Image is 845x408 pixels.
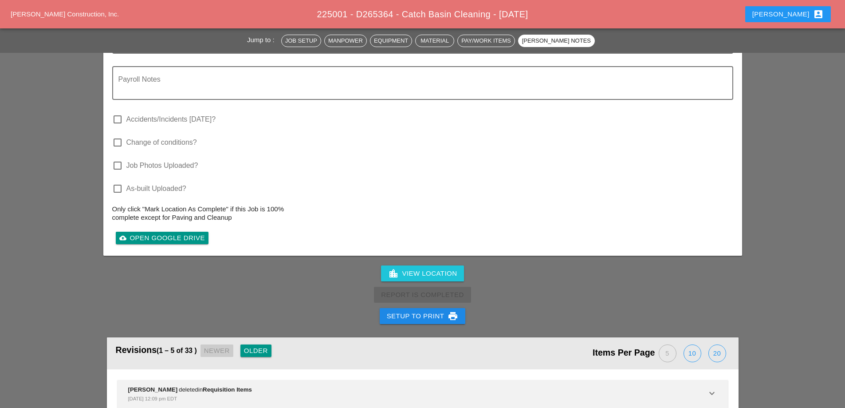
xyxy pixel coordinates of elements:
button: Material [415,35,454,47]
i: account_box [813,9,824,20]
button: Manpower [324,35,367,47]
button: Setup to Print [380,308,466,324]
button: 20 [708,345,726,362]
div: 10 [684,345,701,362]
div: Material [419,36,450,45]
div: Older [244,346,268,356]
i: location_city [388,268,399,279]
label: Job Photos Uploaded? [126,161,198,170]
div: View Location [388,268,457,279]
div: Revisions [116,342,423,365]
div: Job Setup [285,36,317,45]
i: keyboard_arrow_down [707,388,717,399]
i: cloud_upload [119,234,126,242]
label: Change of conditions? [126,138,197,147]
div: deleted in [128,385,707,403]
div: Equipment [374,36,408,45]
div: Manpower [328,36,363,45]
label: As-built Uploaded? [126,184,186,193]
span: 225001 - D265364 - Catch Basin Cleaning - [DATE] [317,9,528,19]
button: Equipment [370,35,412,47]
div: Items Per Page [423,342,730,365]
button: 10 [684,345,701,362]
a: View Location [381,265,464,281]
button: Job Setup [281,35,321,47]
a: Open Google Drive [116,232,208,244]
a: [PERSON_NAME] Construction, Inc. [11,10,119,18]
textarea: Payroll Notes [118,78,720,99]
div: Open Google Drive [119,233,205,243]
div: [PERSON_NAME] Notes [522,36,591,45]
span: Requisition Items [203,386,252,393]
span: Jump to : [247,36,278,44]
label: Accidents/Incidents [DATE]? [126,115,216,124]
span: [DATE] 12:09 pm EDT [128,396,177,401]
div: [PERSON_NAME] [752,9,824,20]
button: [PERSON_NAME] Notes [518,35,595,47]
i: print [448,311,458,321]
button: Older [240,345,271,357]
div: Pay/Work Items [461,36,511,45]
button: Pay/Work Items [457,35,515,47]
span: (1 – 5 of 33 ) [157,347,197,354]
button: [PERSON_NAME] [745,6,831,22]
div: 20 [709,345,726,362]
span: [PERSON_NAME] [128,386,178,393]
div: Setup to Print [387,311,459,321]
p: Only click "Mark Location As Complete" if this Job is 100% complete except for Paving and Cleanup [112,205,290,222]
